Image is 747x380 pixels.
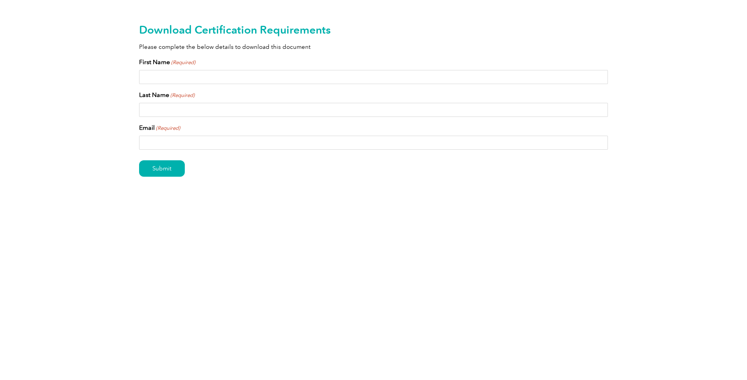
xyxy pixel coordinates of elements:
span: (Required) [170,91,195,99]
span: (Required) [171,59,196,66]
span: (Required) [155,124,180,132]
label: Last Name [139,90,195,100]
h2: Download Certification Requirements [139,23,608,36]
label: Email [139,123,180,133]
input: Submit [139,160,185,177]
label: First Name [139,57,195,67]
p: Please complete the below details to download this document [139,43,608,51]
